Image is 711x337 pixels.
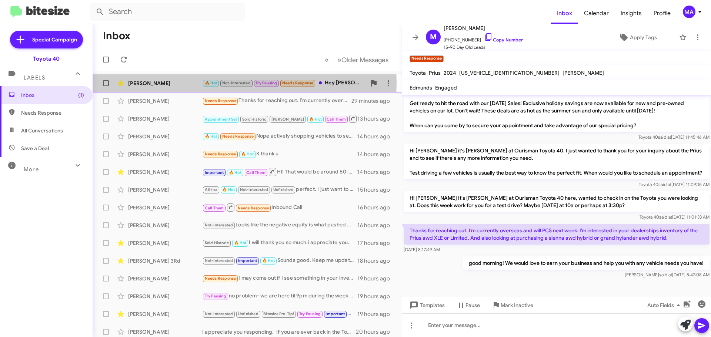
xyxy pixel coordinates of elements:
span: 🔥 Hot [234,240,247,245]
div: [PERSON_NAME] [128,186,202,193]
span: Try Pausing [299,311,321,316]
span: M [430,31,437,43]
div: [PERSON_NAME] [128,80,202,87]
span: [PERSON_NAME] [563,70,604,76]
span: Inbox [21,91,84,99]
span: Needs Response [282,81,314,85]
div: 19 hours ago [357,275,396,282]
span: Call Them [327,117,346,122]
input: Search [90,3,245,21]
div: [PERSON_NAME] [128,293,202,300]
button: Pause [451,299,486,312]
div: 19 hours ago [357,310,396,318]
div: [PERSON_NAME] [128,151,202,158]
span: Templates [408,299,445,312]
div: [PERSON_NAME] [128,222,202,229]
p: Thanks for reaching out. I’m currently overseas and will PCS next week. I’m interested in your de... [404,224,710,245]
div: 17 hours ago [357,239,396,247]
span: Labels [24,74,45,81]
div: 14 hours ago [357,133,396,140]
div: [PERSON_NAME] [128,275,202,282]
span: Toyota 40 [DATE] 11:45:46 AM [638,134,710,140]
div: 19 hours ago [357,293,396,300]
span: Important [205,170,224,175]
button: Auto Fields [641,299,689,312]
span: said at [658,182,671,187]
span: (1) [78,91,84,99]
span: Not-Interested [205,311,233,316]
div: [PERSON_NAME] [128,310,202,318]
span: Athina [205,187,217,192]
span: 15-90 Day Old Leads [444,44,523,51]
div: I appreciate you responding. If you are ever back in the Toyota market please let us know [202,328,356,336]
div: [PERSON_NAME] 3Rd [128,257,202,264]
div: ah ok let me redo this! so sorry about that! [202,310,357,318]
a: Calendar [578,3,615,24]
span: [PERSON_NAME] [444,24,523,33]
span: 🔥 Hot [205,81,217,85]
span: Needs Response [222,134,254,139]
span: Needs Response [21,109,84,117]
span: Unfinished [273,187,294,192]
span: Important [238,258,257,263]
div: 16 hours ago [357,222,396,229]
div: Inbound Call [202,203,357,212]
span: Auto Fields [647,299,683,312]
span: [PERSON_NAME] [271,117,304,122]
span: [US_VEHICLE_IDENTIFICATION_NUMBER] [459,70,560,76]
span: » [337,55,341,64]
span: Inbox [551,3,578,24]
span: 🔥 Hot [229,170,241,175]
span: said at [659,272,672,277]
div: 14 hours ago [357,168,396,176]
span: 🔥 Hot [205,134,217,139]
span: Save a Deal [21,145,49,152]
button: MA [677,6,703,18]
div: I may come out if I see something in your inventory [202,274,357,283]
div: Sounds good. Keep me updated [202,256,357,265]
span: Needs Response [238,206,269,210]
span: Try Pausing [205,294,226,299]
div: I will thank you so much.i appreciate you. [202,239,357,247]
span: said at [659,214,672,220]
button: Apply Tags [600,31,675,44]
a: Insights [615,3,648,24]
span: Not-Interested [205,258,233,263]
span: Engaged [435,84,457,91]
div: [PERSON_NAME] [128,115,202,122]
span: 🔥 Hot [262,258,275,263]
span: Try Pausing [256,81,277,85]
div: [PERSON_NAME] [128,204,202,211]
span: said at [658,134,671,140]
button: Mark Inactive [486,299,539,312]
span: Sold Historic [242,117,267,122]
span: Not-Interested [205,223,233,228]
div: Toyota 40 [33,55,60,63]
span: Pause [465,299,480,312]
span: Needs Response [205,98,236,103]
div: HI! That would be around 50-55k depending on packages/color [202,167,357,176]
div: K thank u [202,150,357,158]
button: Next [333,52,393,67]
span: [DATE] 8:17:49 AM [404,247,440,252]
p: Hi [PERSON_NAME] It's [PERSON_NAME] at Ourisman Toyota 40 here, wanted to check in on the Toyota ... [404,191,710,212]
p: Hi [PERSON_NAME] it's [PERSON_NAME], Internet Director at Ourisman Toyota 40. Thanks again for re... [404,74,710,132]
span: [PHONE_NUMBER] [444,33,523,44]
span: Profile [648,3,677,24]
span: More [24,166,39,173]
button: Templates [402,299,451,312]
span: Older Messages [341,56,388,64]
a: Copy Number [484,37,523,43]
div: Looks like the negative equity is what pushed your payments up [202,221,357,229]
span: Apply Tags [630,31,657,44]
div: MA [683,6,695,18]
span: Bitesize Pro-Tip! [263,311,294,316]
div: 14 hours ago [357,151,396,158]
span: [PERSON_NAME] [DATE] 8:47:08 AM [625,272,710,277]
span: Prius [429,70,441,76]
span: Toyota [410,70,426,76]
h1: Inbox [103,30,130,42]
div: 20 hours ago [356,328,396,336]
span: Call Them [246,170,266,175]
